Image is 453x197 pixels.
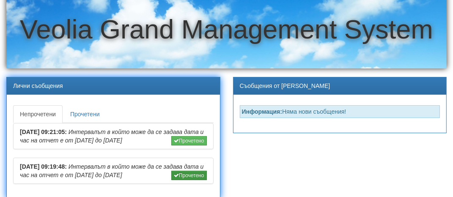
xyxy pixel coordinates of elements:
[240,105,440,118] div: Няма нови съобщения!
[20,163,67,170] b: [DATE] 09:19:48:
[242,108,283,115] strong: Информация:
[20,163,203,178] i: Интервалът в който може да се задава дата и час на отчет е от [DATE] до [DATE]
[63,105,107,123] a: Прочетени
[171,171,207,180] button: Прочетено
[171,136,207,145] button: Прочетено
[6,15,447,44] h1: Veolia Grand Management System
[20,129,67,135] b: [DATE] 09:21:05:
[7,77,220,95] div: Лични съобщения
[233,77,447,95] div: Съобщения от [PERSON_NAME]
[20,129,203,144] i: Интервалът в който може да се задава дата и час на отчет е от [DATE] до [DATE]
[13,105,63,123] a: Непрочетени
